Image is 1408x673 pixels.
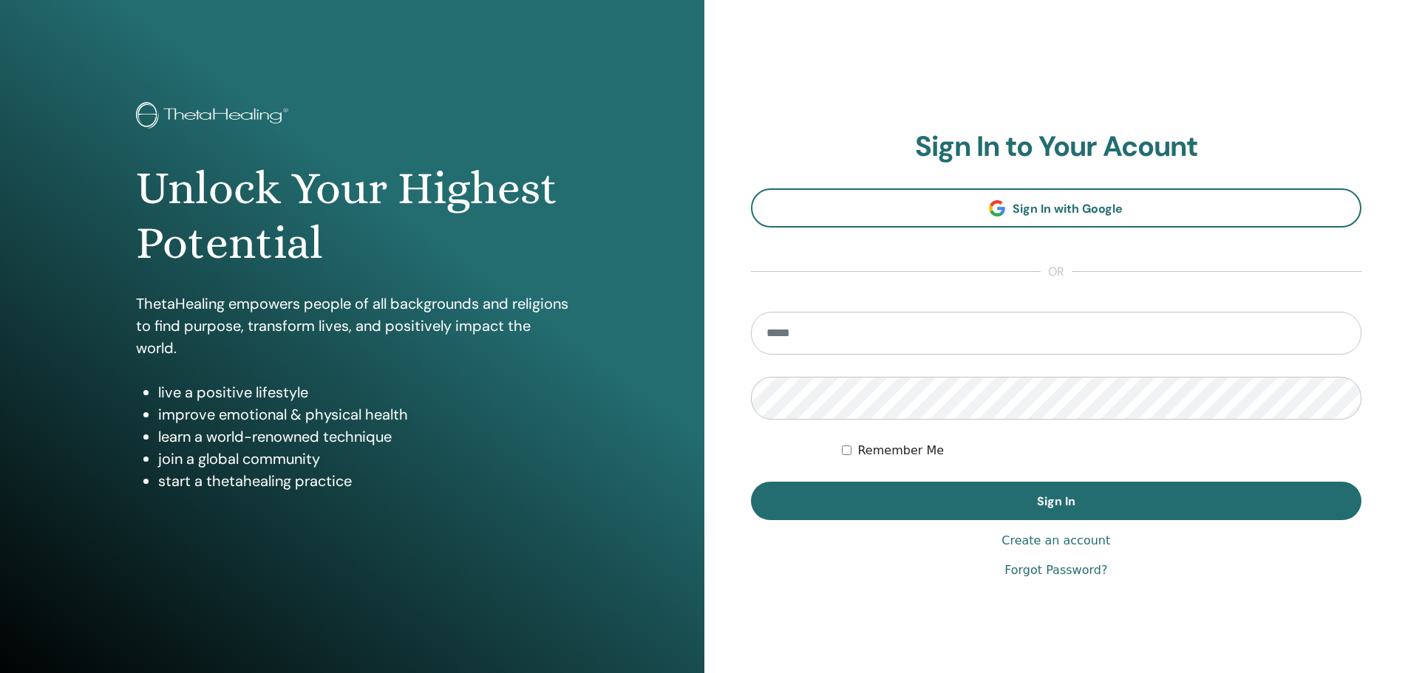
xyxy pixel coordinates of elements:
a: Forgot Password? [1004,561,1107,579]
li: live a positive lifestyle [158,381,568,403]
li: improve emotional & physical health [158,403,568,426]
h2: Sign In to Your Acount [751,130,1362,164]
li: learn a world-renowned technique [158,426,568,448]
h1: Unlock Your Highest Potential [136,161,568,271]
label: Remember Me [857,442,944,460]
li: start a thetahealing practice [158,470,568,492]
span: Sign In with Google [1013,201,1123,216]
button: Sign In [751,482,1362,520]
a: Create an account [1001,532,1110,550]
a: Sign In with Google [751,188,1362,228]
li: join a global community [158,448,568,470]
p: ThetaHealing empowers people of all backgrounds and religions to find purpose, transform lives, a... [136,293,568,359]
div: Keep me authenticated indefinitely or until I manually logout [842,442,1361,460]
span: Sign In [1037,493,1075,509]
span: or [1041,263,1072,281]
